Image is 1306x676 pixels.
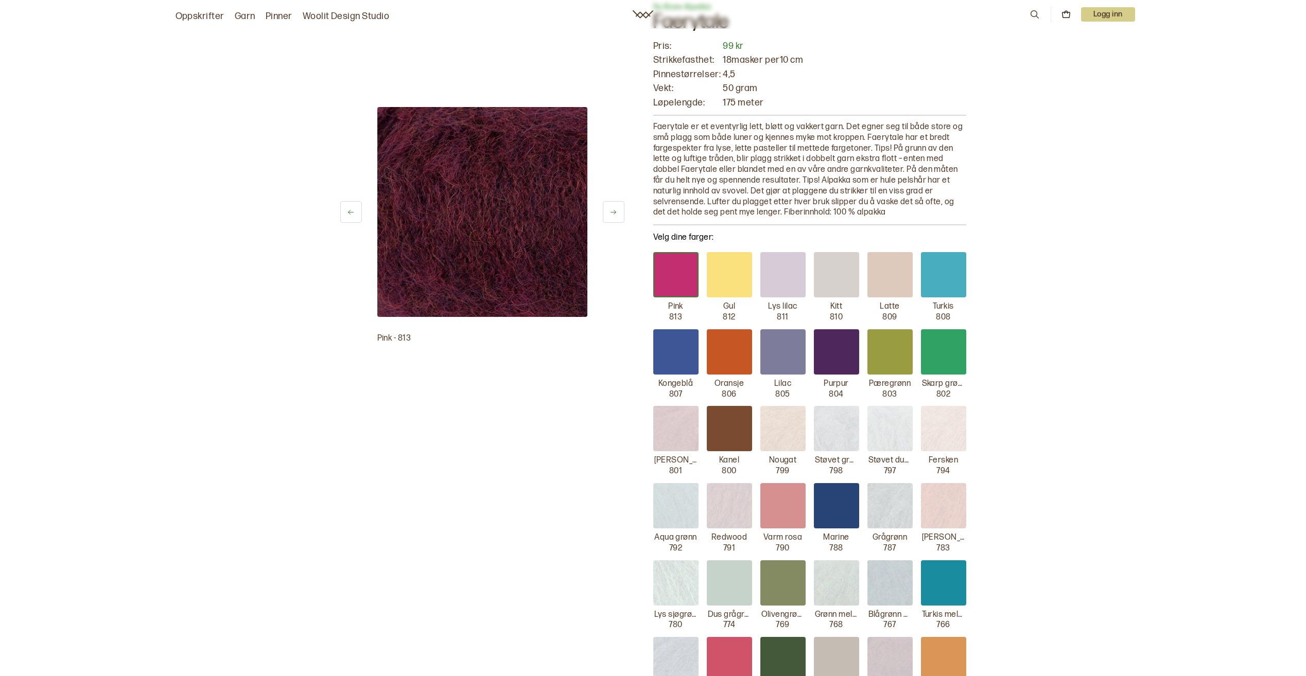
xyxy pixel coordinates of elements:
[921,406,966,451] img: Fersken
[880,301,899,312] p: Latte
[708,610,751,620] p: Dus grågrønn
[723,97,966,109] p: 175 meter
[777,312,788,323] p: 811
[884,466,896,477] p: 797
[882,389,897,400] p: 803
[303,9,390,24] a: Woolit Design Studio
[829,620,843,631] p: 768
[1081,7,1135,22] button: User dropdown
[669,543,682,554] p: 792
[922,610,965,620] p: Turkis melert
[776,620,789,631] p: 769
[668,301,683,312] p: Pink
[266,9,292,24] a: Pinner
[669,312,682,323] p: 813
[763,532,802,543] p: Varm rosa
[829,466,843,477] p: 798
[776,543,789,554] p: 790
[722,466,736,477] p: 800
[774,379,791,389] p: Lilac
[815,455,858,466] p: Støvet gråblå
[815,610,858,620] p: Grønn melert
[653,232,966,244] p: Velg dine farger:
[830,312,843,323] p: 810
[776,466,789,477] p: 799
[723,620,735,631] p: 774
[936,389,950,400] p: 802
[723,68,966,80] p: 4,5
[867,483,913,528] img: Grågrønn
[922,532,965,543] p: [PERSON_NAME]
[823,532,849,543] p: Marine
[653,82,721,94] p: Vekt:
[722,389,736,400] p: 806
[936,620,950,631] p: 766
[867,560,913,606] img: Blågrønn melert
[653,68,721,80] p: Pinnestørrelser:
[761,610,805,620] p: Olivengrønn melert
[653,483,699,528] img: Aqua grønn
[653,406,699,451] img: Mørk vinrød
[707,483,752,528] img: Redwood
[669,389,682,400] p: 807
[723,40,966,52] p: 99 kr
[869,379,911,389] p: Pæregrønn
[882,312,897,323] p: 809
[814,406,859,451] img: Støvet gråblå
[653,560,699,606] img: Lys sjøgrønn
[669,466,682,477] p: 801
[723,543,735,554] p: 791
[775,389,790,400] p: 805
[654,610,698,620] p: Lys sjøgrønn
[936,543,950,554] p: 783
[653,122,966,218] p: Faerytale er et eventyrlig lett, bløtt og vakkert garn. Det egner seg til både store og små plagg...
[723,54,966,66] p: 18 masker per 10 cm
[824,379,849,389] p: Purpur
[719,455,739,466] p: Kanel
[883,543,896,554] p: 787
[873,532,908,543] p: Grågrønn
[654,532,697,543] p: Aqua grønn
[830,301,843,312] p: Kitt
[377,107,587,317] img: Bilde av garn
[933,301,954,312] p: Turkis
[922,379,965,389] p: Skarp grønn
[723,82,966,94] p: 50 gram
[658,379,693,389] p: Kongeblå
[654,455,698,466] p: [PERSON_NAME]
[769,455,797,466] p: Nougat
[669,620,682,631] p: 780
[711,532,747,543] p: Redwood
[653,40,721,52] p: Pris:
[936,466,950,477] p: 794
[715,379,744,389] p: Oransje
[633,10,653,19] a: Woolit
[868,455,912,466] p: Støvet dueblå
[936,312,950,323] p: 808
[829,543,843,554] p: 788
[760,406,806,451] img: Nougat
[814,560,859,606] img: Grønn melert
[867,406,913,451] img: Støvet dueblå
[929,455,958,466] p: Fersken
[768,301,797,312] p: Lys lilac
[653,54,721,66] p: Strikkefasthet:
[176,9,224,24] a: Oppskrifter
[723,301,735,312] p: Gul
[868,610,912,620] p: Blågrønn melert
[235,9,255,24] a: Garn
[883,620,896,631] p: 767
[723,312,735,323] p: 812
[653,97,721,109] p: Løpelengde:
[921,483,966,528] img: Brent oransje
[829,389,843,400] p: 804
[1081,7,1135,22] p: Logg inn
[377,333,587,344] p: Pink - 813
